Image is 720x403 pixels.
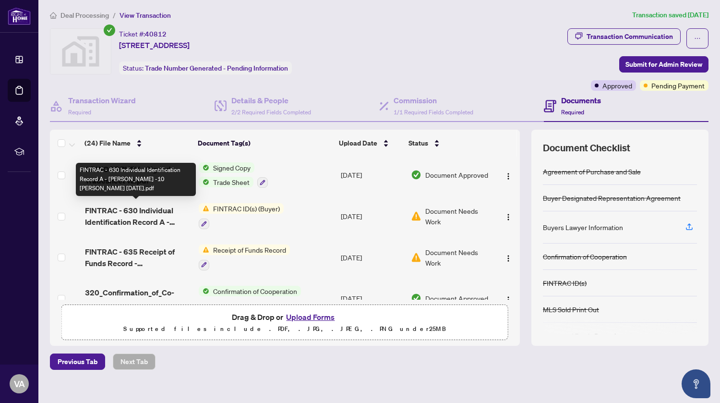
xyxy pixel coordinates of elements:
span: ellipsis [694,35,701,42]
span: [STREET_ADDRESS] [119,39,190,51]
span: Document Approved [425,170,488,180]
button: Previous Tab [50,354,105,370]
img: Document Status [411,170,421,180]
img: Document Status [411,252,421,263]
p: Supported files include .PDF, .JPG, .JPEG, .PNG under 25 MB [68,323,502,335]
span: check-circle [104,24,115,36]
th: Upload Date [335,130,405,157]
h4: Commission [394,95,473,106]
button: Status IconConfirmation of Cooperation [199,286,301,312]
span: Approved [602,80,632,91]
img: Logo [504,296,512,304]
span: 2/2 Required Fields Completed [231,109,311,116]
td: [DATE] [337,237,407,278]
h4: Transaction Wizard [68,95,136,106]
span: Document Checklist [543,141,630,155]
span: 1/1 Required Fields Completed [394,109,473,116]
span: Trade Number Generated - Pending Information [145,64,288,73]
img: Document Status [411,293,421,304]
span: FINTRAC - 635 Receipt of Funds Record - [PERSON_NAME] [PERSON_NAME] etobicok [DATE].pdf [85,246,191,269]
button: Open asap [682,369,710,398]
div: Buyers Lawyer Information [543,222,623,232]
li: / [113,10,116,21]
button: Logo [501,167,516,183]
button: Submit for Admin Review [619,56,708,73]
button: Transaction Communication [567,28,681,45]
button: Next Tab [113,354,156,370]
span: Document Needs Work [425,206,491,227]
button: Logo [501,208,516,224]
span: Pending Payment [651,80,705,91]
h4: Details & People [231,95,311,106]
th: Document Tag(s) [194,130,335,157]
img: Status Icon [199,162,209,173]
div: FINTRAC - 630 Individual Identification Record A - [PERSON_NAME] -10 [PERSON_NAME] [DATE].pdf [76,163,196,196]
button: Status IconSigned CopyStatus IconTrade Sheet [199,162,268,188]
th: (24) File Name [81,130,194,157]
span: (24) File Name [84,138,131,148]
div: Transaction Communication [587,29,673,44]
button: Status IconFINTRAC ID(s) (Buyer) [199,203,284,229]
span: Drag & Drop orUpload FormsSupported files include .PDF, .JPG, .JPEG, .PNG under25MB [62,305,508,341]
h4: Documents [561,95,601,106]
span: Status [408,138,428,148]
span: Deal Processing [60,11,109,20]
span: View Transaction [120,11,171,20]
button: Status IconReceipt of Funds Record [199,244,290,270]
div: MLS Sold Print Out [543,304,599,315]
button: Logo [501,291,516,306]
span: Confirmation of Cooperation [209,286,301,296]
img: Logo [504,172,512,180]
span: Document Approved [425,293,488,304]
img: Status Icon [199,177,209,187]
td: [DATE] [337,278,407,319]
img: svg%3e [50,29,111,74]
button: Upload Forms [283,311,337,323]
td: [DATE] [337,155,407,196]
span: VA [14,377,25,391]
span: Signed Copy [209,162,254,173]
td: [DATE] [337,195,407,237]
article: Transaction saved [DATE] [632,10,708,21]
span: 40812 [145,30,167,38]
div: FINTRAC ID(s) [543,278,587,288]
img: Status Icon [199,244,209,255]
img: Status Icon [199,203,209,214]
span: FINTRAC - 630 Individual Identification Record A - [PERSON_NAME] -10 [PERSON_NAME] [DATE].pdf [85,205,191,228]
span: Upload Date [339,138,377,148]
div: Buyer Designated Representation Agreement [543,193,681,203]
span: home [50,12,57,19]
img: Document Status [411,211,421,221]
span: Required [561,109,584,116]
span: Submit for Admin Review [625,57,702,72]
div: Ticket #: [119,28,167,39]
span: FINTRAC ID(s) (Buyer) [209,203,284,214]
button: Logo [501,250,516,265]
span: Previous Tab [58,354,97,369]
span: Receipt of Funds Record [209,244,290,255]
span: Trade Sheet [209,177,253,187]
span: Required [68,109,91,116]
img: Status Icon [199,286,209,296]
img: Logo [504,213,512,221]
div: Status: [119,61,292,74]
img: logo [8,7,31,25]
div: Agreement of Purchase and Sale [543,166,641,177]
span: 320_Confirmation_of_Co-operation_and_Representation_-_Buyer_Seller_- [DATE]_.pdf [85,287,191,310]
span: Document Needs Work [425,247,491,268]
span: Drag & Drop or [232,311,337,323]
div: Confirmation of Cooperation [543,251,627,262]
img: Logo [504,255,512,262]
th: Status [405,130,492,157]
